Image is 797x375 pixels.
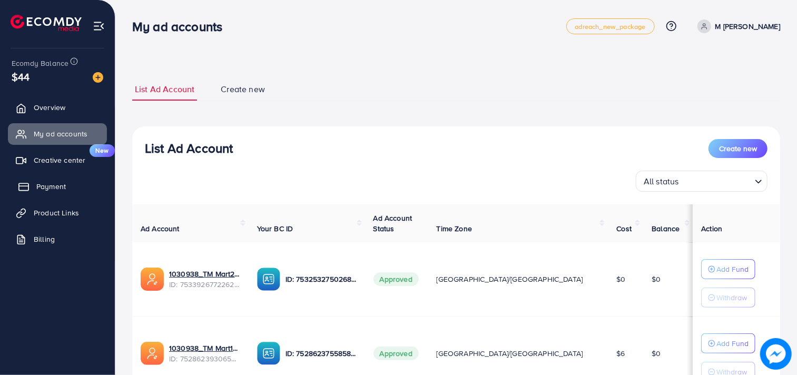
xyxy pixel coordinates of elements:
[34,208,79,218] span: Product Links
[8,123,107,144] a: My ad accounts
[169,353,240,364] span: ID: 7528623930656063504
[701,259,755,279] button: Add Fund
[257,223,293,234] span: Your BC ID
[575,23,646,30] span: adreach_new_package
[8,229,107,250] a: Billing
[11,15,82,31] img: logo
[373,272,419,286] span: Approved
[616,348,625,359] span: $6
[221,83,265,95] span: Create new
[141,342,164,365] img: ic-ads-acc.e4c84228.svg
[132,19,231,34] h3: My ad accounts
[373,213,412,234] span: Ad Account Status
[701,223,722,234] span: Action
[93,20,105,32] img: menu
[12,69,29,84] span: $44
[719,143,757,154] span: Create new
[715,20,780,33] p: M [PERSON_NAME]
[701,288,755,308] button: Withdraw
[8,97,107,118] a: Overview
[716,337,749,350] p: Add Fund
[34,155,85,165] span: Creative center
[8,176,107,197] a: Payment
[616,274,625,284] span: $0
[716,291,747,304] p: Withdraw
[169,279,240,290] span: ID: 7533926772262469649
[90,144,115,157] span: New
[286,347,357,360] p: ID: 7528623755858362384
[701,333,755,353] button: Add Fund
[286,273,357,285] p: ID: 7532532750268596241
[709,139,768,158] button: Create new
[169,343,240,364] div: <span class='underline'>1030938_TM Mart1_1752894358615</span></br>7528623930656063504
[169,269,240,290] div: <span class='underline'>1030938_TM Mart2_1754129054300</span></br>7533926772262469649
[145,141,233,156] h3: List Ad Account
[169,343,240,353] a: 1030938_TM Mart1_1752894358615
[36,181,66,192] span: Payment
[566,18,655,34] a: adreach_new_package
[141,223,180,234] span: Ad Account
[34,234,55,244] span: Billing
[652,223,680,234] span: Balance
[760,338,792,370] img: image
[652,274,661,284] span: $0
[682,172,751,189] input: Search for option
[34,129,87,139] span: My ad accounts
[257,342,280,365] img: ic-ba-acc.ded83a64.svg
[12,58,68,68] span: Ecomdy Balance
[8,150,107,171] a: Creative centerNew
[437,223,472,234] span: Time Zone
[257,268,280,291] img: ic-ba-acc.ded83a64.svg
[652,348,661,359] span: $0
[693,19,780,33] a: M [PERSON_NAME]
[636,171,768,192] div: Search for option
[642,174,681,189] span: All status
[34,102,65,113] span: Overview
[93,72,103,83] img: image
[437,274,583,284] span: [GEOGRAPHIC_DATA]/[GEOGRAPHIC_DATA]
[373,347,419,360] span: Approved
[169,269,240,279] a: 1030938_TM Mart2_1754129054300
[141,268,164,291] img: ic-ads-acc.e4c84228.svg
[8,202,107,223] a: Product Links
[437,348,583,359] span: [GEOGRAPHIC_DATA]/[GEOGRAPHIC_DATA]
[135,83,194,95] span: List Ad Account
[616,223,632,234] span: Cost
[716,263,749,275] p: Add Fund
